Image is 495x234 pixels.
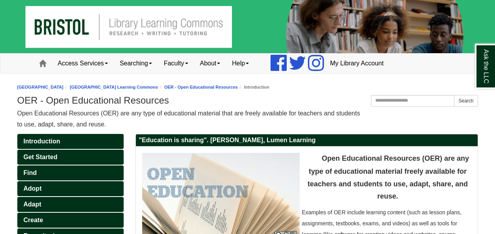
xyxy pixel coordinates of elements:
[164,85,237,89] a: OER - Open Educational Resources
[17,213,124,228] a: Create
[17,134,124,149] a: Introduction
[17,181,124,196] a: Adopt
[24,217,43,223] span: Create
[136,134,478,147] h2: "Education is sharing". [PERSON_NAME], Lumen Learning
[158,54,194,73] a: Faculty
[52,54,114,73] a: Access Services
[194,54,226,73] a: About
[17,150,124,165] a: Get Started
[24,154,57,160] span: Get Started
[114,54,158,73] a: Searching
[24,138,60,145] span: Introduction
[308,154,469,201] strong: Open Educational Resources (OER) are any type of educational material freely available for teache...
[17,197,124,212] a: Adapt
[17,165,124,180] a: Find
[17,95,478,106] h1: OER - Open Educational Resources
[17,110,360,128] span: Open Educational Resources (OER) are any type of educational material that are freely available f...
[24,169,37,176] span: Find
[454,95,478,107] button: Search
[24,185,42,192] span: Adopt
[24,201,41,208] span: Adapt
[226,54,255,73] a: Help
[70,85,158,89] a: [GEOGRAPHIC_DATA] Learning Commons
[17,85,64,89] a: [GEOGRAPHIC_DATA]
[17,84,478,91] nav: breadcrumb
[238,84,269,91] li: Introduction
[324,54,389,73] a: My Library Account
